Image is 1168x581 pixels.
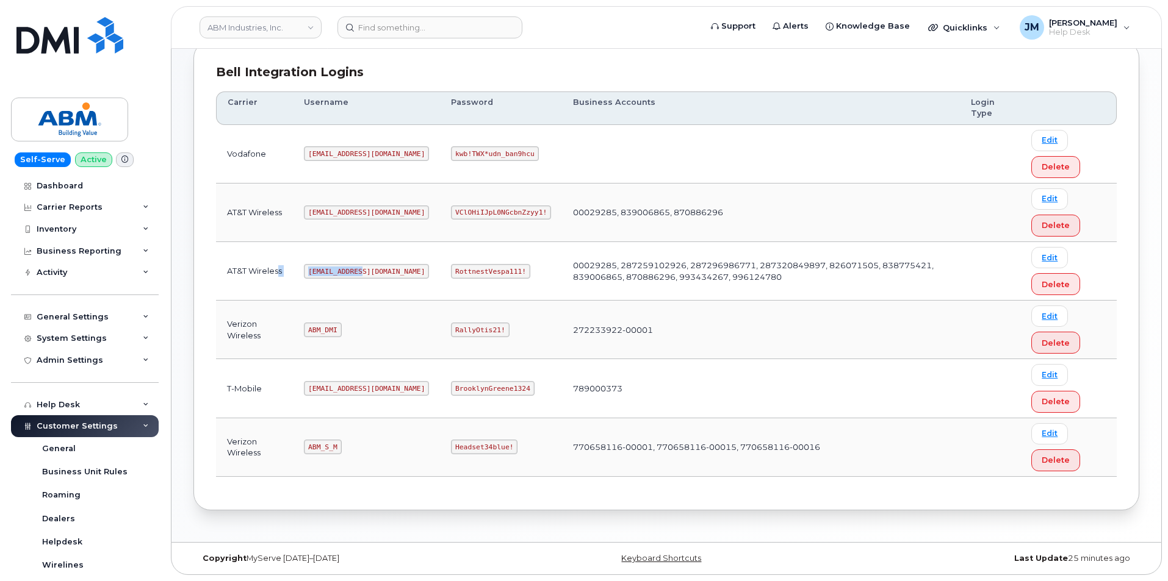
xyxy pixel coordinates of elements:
[562,184,960,242] td: 00029285, 839006865, 870886296
[304,146,429,161] code: [EMAIL_ADDRESS][DOMAIN_NAME]
[216,91,293,125] th: Carrier
[216,63,1117,81] div: Bell Integration Logins
[216,184,293,242] td: AT&T Wireless
[203,554,247,563] strong: Copyright
[1042,396,1070,407] span: Delete
[304,323,341,337] code: ABM_DMI
[304,264,429,279] code: [EMAIL_ADDRESS][DOMAIN_NAME]
[1031,273,1080,295] button: Delete
[562,301,960,359] td: 272233922-00001
[1049,27,1117,37] span: Help Desk
[702,14,764,38] a: Support
[1031,305,1068,327] a: Edit
[216,418,293,477] td: Verizon Wireless
[562,359,960,418] td: 789000373
[451,264,530,279] code: RottnestVespa111!
[1011,15,1139,40] div: Jonas Mutoke
[216,125,293,184] td: Vodafone
[836,20,910,32] span: Knowledge Base
[293,91,440,125] th: Username
[562,91,960,125] th: Business Accounts
[920,15,1009,40] div: Quicklinks
[1031,130,1068,151] a: Edit
[451,440,517,454] code: Headset34blue!
[304,381,429,396] code: [EMAIL_ADDRESS][DOMAIN_NAME]
[1031,332,1080,354] button: Delete
[1025,20,1039,35] span: JM
[817,14,918,38] a: Knowledge Base
[764,14,817,38] a: Alerts
[304,440,341,454] code: ABM_S_M
[193,554,509,563] div: MyServe [DATE]–[DATE]
[824,554,1139,563] div: 25 minutes ago
[562,418,960,477] td: 770658116-00001, 770658116-00015, 770658116-00016
[200,16,322,38] a: ABM Industries, Inc.
[1042,337,1070,349] span: Delete
[1031,391,1080,413] button: Delete
[451,323,509,337] code: RallyOtis21!
[1031,215,1080,237] button: Delete
[621,554,701,563] a: Keyboard Shortcuts
[1042,279,1070,290] span: Delete
[1042,161,1070,173] span: Delete
[216,301,293,359] td: Verizon Wireless
[943,23,987,32] span: Quicklinks
[1031,423,1068,444] a: Edit
[783,20,809,32] span: Alerts
[451,205,551,220] code: VClOHiIJpL0NGcbnZzyy1!
[721,20,755,32] span: Support
[451,381,534,396] code: BrooklynGreene1324
[1031,364,1068,385] a: Edit
[960,91,1020,125] th: Login Type
[304,205,429,220] code: [EMAIL_ADDRESS][DOMAIN_NAME]
[451,146,538,161] code: kwb!TWX*udn_ban9hcu
[1042,219,1070,231] span: Delete
[1014,554,1068,563] strong: Last Update
[562,242,960,301] td: 00029285, 287259102926, 287296986771, 287320849897, 826071505, 838775421, 839006865, 870886296, 9...
[1049,18,1117,27] span: [PERSON_NAME]
[216,359,293,418] td: T-Mobile
[1031,156,1080,178] button: Delete
[1042,454,1070,466] span: Delete
[1031,247,1068,268] a: Edit
[337,16,522,38] input: Find something...
[1031,188,1068,210] a: Edit
[1031,449,1080,471] button: Delete
[216,242,293,301] td: AT&T Wireless
[440,91,562,125] th: Password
